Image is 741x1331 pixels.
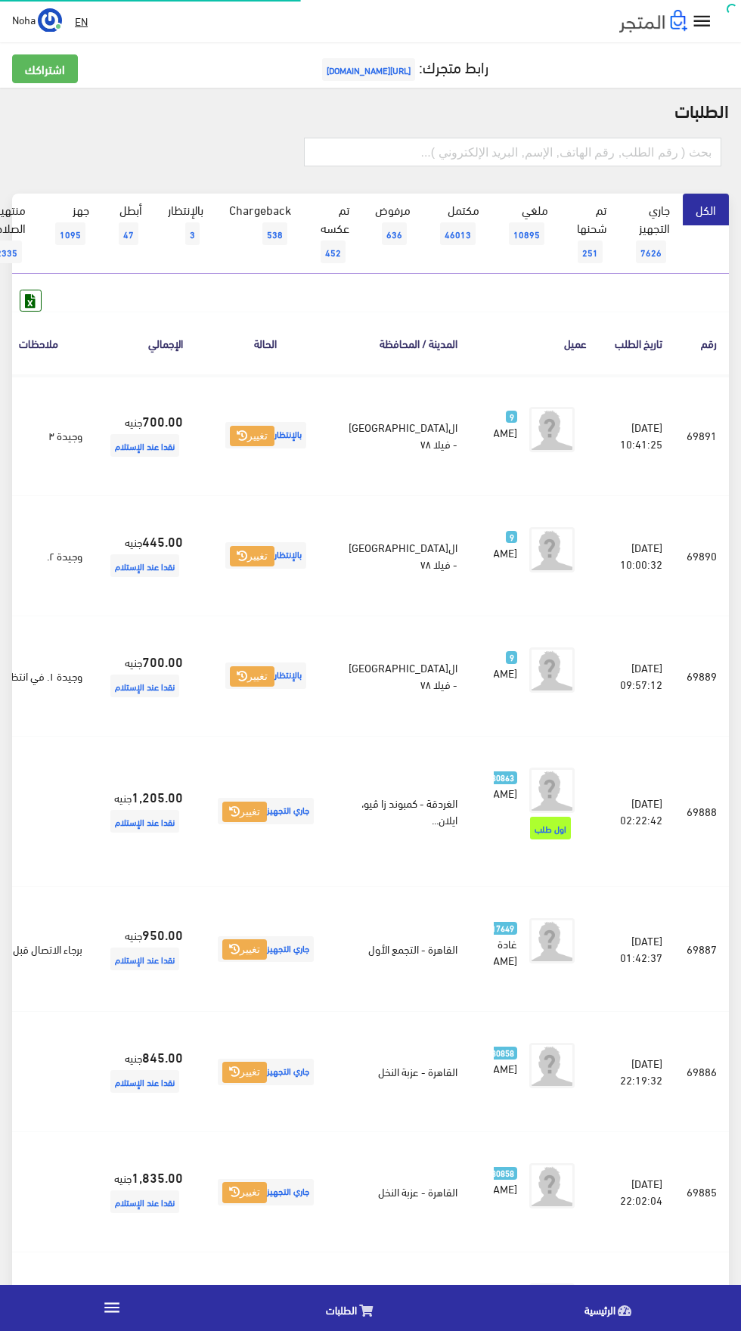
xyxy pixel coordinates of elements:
img: ... [38,8,62,33]
img: avatar.png [529,1163,575,1208]
a: اشتراكك [12,54,78,83]
td: [DATE] 01:42:37 [599,886,674,1011]
span: 251 [578,240,603,263]
a: 9 [PERSON_NAME] [494,407,517,440]
span: جاري التجهيز [218,798,314,824]
strong: 700.00 [142,411,183,430]
td: 69890 [674,495,729,616]
img: avatar.png [529,527,575,572]
td: جنيه [95,375,195,496]
img: picture [529,1283,575,1329]
td: 69891 [674,375,729,496]
td: جنيه [95,736,195,886]
img: avatar.png [529,407,575,452]
td: جنيه [95,1132,195,1252]
a: رابط متجرك:[URL][DOMAIN_NAME] [318,52,488,80]
th: المدينة / المحافظة [336,312,470,374]
td: جنيه [95,495,195,616]
span: 46013 [440,222,476,245]
span: نقدا عند الإستلام [110,1070,179,1093]
td: [DATE] 10:41:25 [599,375,674,496]
img: avatar.png [529,1043,575,1088]
span: نقدا عند الإستلام [110,554,179,577]
td: 69889 [674,616,729,736]
span: 7626 [636,240,666,263]
td: [DATE] 09:57:12 [599,616,674,736]
span: الرئيسية [584,1300,615,1319]
td: الغردقة - كمبوند زا ڤيو، ايلان... [336,736,470,886]
strong: 700.00 [142,651,183,671]
span: 17649 [488,922,517,935]
td: [DATE] 10:00:32 [599,495,674,616]
a: 30858 [PERSON_NAME] [494,1043,517,1076]
th: رقم [674,312,729,374]
img: avatar.png [529,768,575,813]
i:  [102,1298,122,1317]
span: بالإنتظار [225,542,306,569]
span: جاري التجهيز [218,1059,314,1085]
td: جنيه [95,616,195,736]
span: 636 [382,222,407,245]
strong: 950.00 [142,924,183,944]
a: 9 [PERSON_NAME] [494,527,517,560]
td: [DATE] 22:02:04 [599,1132,674,1252]
a: أبطل47 [102,194,155,256]
th: تاريخ الطلب [599,312,674,374]
td: 69887 [674,886,729,1011]
span: 452 [321,240,346,263]
span: 30863 [488,771,517,784]
a: جهز1095 [39,194,102,256]
span: نقدا عند الإستلام [110,675,179,697]
a: الطلبات [224,1289,482,1327]
td: جنيه [95,1012,195,1132]
td: القاهرة - عزبة النخل [336,1132,470,1252]
td: [DATE] 22:19:32 [599,1012,674,1132]
th: عميل [470,312,599,374]
span: نقدا عند الإستلام [110,434,179,457]
span: نقدا عند الإستلام [110,948,179,970]
td: القاهرة - التجمع الأول [336,886,470,1011]
img: . [619,10,687,33]
a: 9 [PERSON_NAME] [494,647,517,681]
span: 538 [262,222,287,245]
input: بحث ( رقم الطلب, رقم الهاتف, الإسم, البريد اﻹلكتروني )... [304,138,721,166]
a: جاري التجهيز7626 [619,194,683,274]
span: الطلبات [326,1300,357,1319]
span: نقدا عند الإستلام [110,810,179,833]
td: 69885 [674,1132,729,1252]
td: ال[GEOGRAPHIC_DATA] - فيلا ٧٨ [336,616,470,736]
a: بالإنتظار3 [155,194,216,256]
th: اﻹجمالي [95,312,195,374]
a: Chargeback538 [216,194,304,256]
td: جنيه [95,886,195,1011]
a: تم شحنها251 [561,194,619,274]
strong: 845.00 [142,1047,183,1066]
span: جاري التجهيز [218,936,314,963]
button: تغيير [230,426,274,447]
span: نقدا عند الإستلام [110,1190,179,1213]
strong: 445.00 [142,531,183,551]
a: ... Noha [12,8,62,32]
span: 9 [506,411,517,423]
span: Noha [12,10,36,29]
td: 69888 [674,736,729,886]
span: 30858 [488,1047,517,1060]
a: مكتمل46013 [423,194,492,256]
span: 3 [185,222,200,245]
strong: 1,205.00 [132,786,183,806]
a: 30858 [PERSON_NAME] [494,1163,517,1196]
button: تغيير [230,666,274,687]
i:  [691,11,713,33]
a: الكل [683,194,729,225]
td: ال[GEOGRAPHIC_DATA] - فيلا ٧٨ [336,495,470,616]
span: اول طلب [530,817,571,839]
span: 9 [506,651,517,664]
td: القاهرة - عزبة النخل [336,1012,470,1132]
span: 47 [119,222,138,245]
a: EN [69,8,94,35]
a: ملغي10895 [492,194,561,256]
span: 1095 [55,222,85,245]
a: الرئيسية [482,1289,741,1327]
span: بالإنتظار [225,662,306,689]
a: 30863 [PERSON_NAME] [494,768,517,801]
